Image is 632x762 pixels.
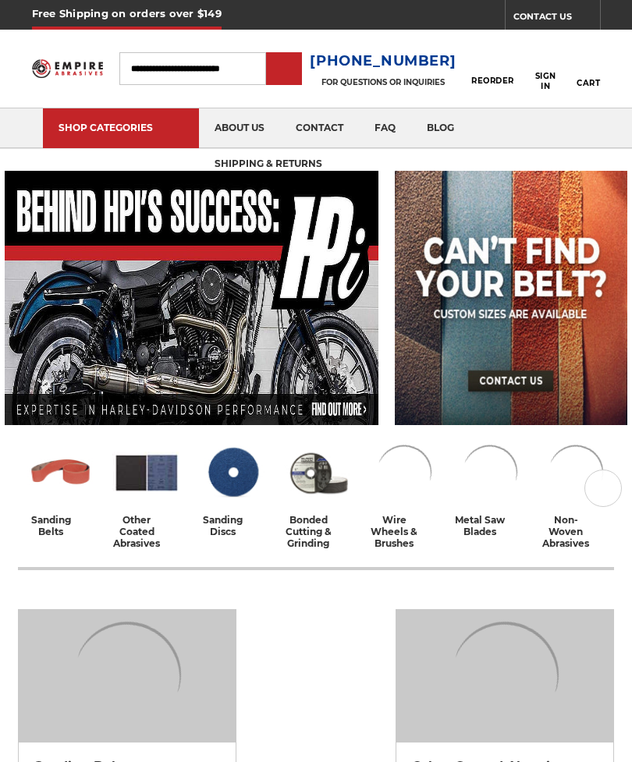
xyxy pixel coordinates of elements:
[541,439,610,506] img: Non-woven Abrasives
[198,439,267,506] img: Sanding Discs
[395,171,627,425] img: promo banner for custom belts.
[471,76,514,86] span: Reorder
[282,439,355,549] a: bonded cutting & grinding
[199,145,338,185] a: shipping & returns
[396,610,613,743] img: Other Coated Abrasives
[367,514,441,549] div: wire wheels & brushes
[112,439,181,506] img: Other Coated Abrasives
[539,439,612,549] a: non-woven abrasives
[359,108,411,148] a: faq
[310,77,456,87] p: FOR QUESTIONS OR INQUIRIES
[535,71,556,91] span: Sign In
[110,514,183,549] div: other coated abrasives
[27,439,95,506] img: Sanding Belts
[24,439,98,537] a: sanding belts
[19,610,236,743] img: Sanding Belts
[196,514,269,537] div: sanding discs
[32,55,104,83] img: Empire Abrasives
[513,8,600,30] a: CONTACT US
[110,439,183,549] a: other coated abrasives
[577,46,600,90] a: Cart
[453,514,527,537] div: metal saw blades
[5,171,378,425] img: Banner for an interview featuring Horsepower Inc who makes Harley performance upgrades featured o...
[196,439,269,537] a: sanding discs
[370,439,438,506] img: Wire Wheels & Brushes
[268,54,300,85] input: Submit
[199,108,280,148] a: about us
[539,514,612,549] div: non-woven abrasives
[367,439,441,549] a: wire wheels & brushes
[282,514,355,549] div: bonded cutting & grinding
[471,51,514,85] a: Reorder
[577,78,600,88] span: Cart
[284,439,353,506] img: Bonded Cutting & Grinding
[59,122,183,133] div: SHOP CATEGORIES
[453,439,527,537] a: metal saw blades
[280,108,359,148] a: contact
[24,514,98,537] div: sanding belts
[584,470,622,507] button: Next
[456,439,524,506] img: Metal Saw Blades
[310,50,456,73] a: [PHONE_NUMBER]
[411,108,470,148] a: blog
